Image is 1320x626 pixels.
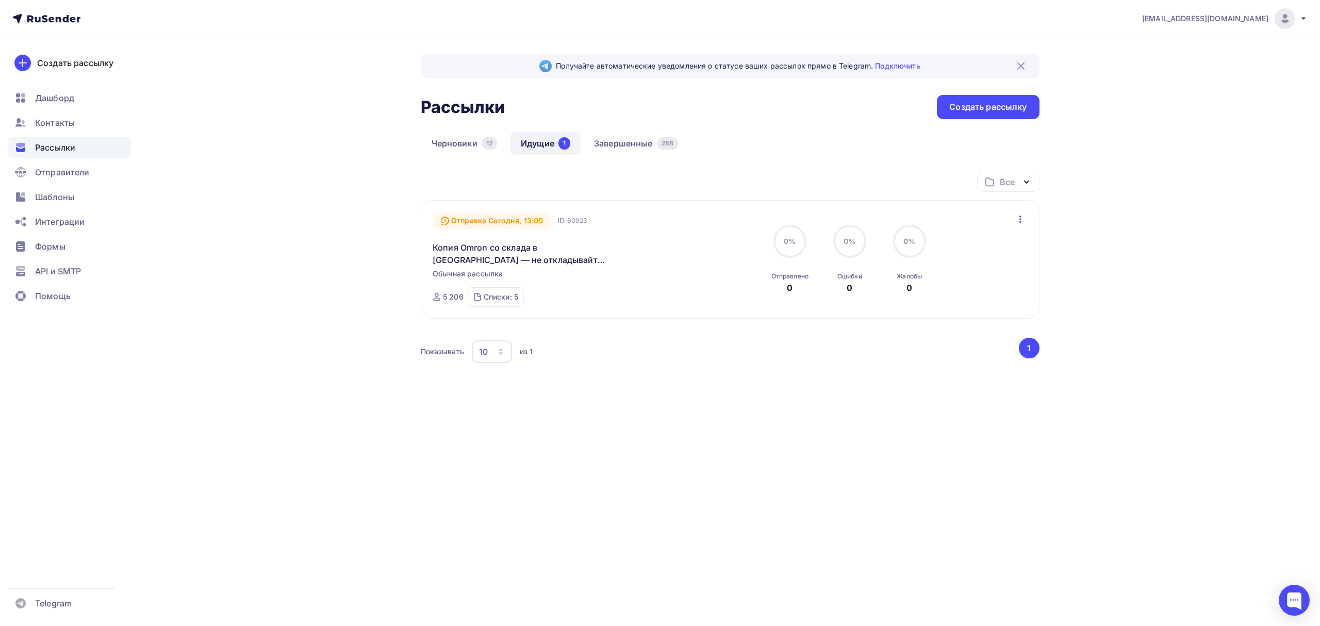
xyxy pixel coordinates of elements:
[443,292,464,302] div: 5 206
[8,112,131,133] a: Контакты
[977,172,1039,192] button: Все
[1142,13,1268,24] span: [EMAIL_ADDRESS][DOMAIN_NAME]
[837,272,862,281] div: Ошибки
[8,236,131,257] a: Формы
[35,597,72,609] span: Telegram
[433,212,551,229] div: Отправка Сегодня, 13:00
[8,88,131,108] a: Дашборд
[510,131,581,155] a: Идущие1
[484,292,518,302] div: Списки: 5
[1019,338,1039,358] button: Go to page 1
[844,237,855,245] span: 0%
[1000,176,1014,188] div: Все
[556,61,920,71] span: Получайте автоматические уведомления о статусе ваших рассылок прямо в Telegram.
[482,137,497,150] div: 12
[35,191,74,203] span: Шаблоны
[906,282,912,294] div: 0
[875,61,920,70] a: Подключить
[787,282,793,294] div: 0
[657,137,678,150] div: 288
[8,137,131,158] a: Рассылки
[847,282,852,294] div: 0
[479,345,488,358] div: 10
[784,237,796,245] span: 0%
[949,101,1027,113] div: Создать рассылку
[421,131,508,155] a: Черновики12
[421,97,505,118] h2: Рассылки
[567,216,588,226] span: 60923
[471,340,513,364] button: 10
[433,241,609,266] a: Копия Omron со склада в [GEOGRAPHIC_DATA] — не откладывайте проекты из-за «Золотой недели».
[35,216,85,228] span: Интеграции
[1017,338,1039,358] ul: Pagination
[520,347,533,357] div: из 1
[35,290,71,302] span: Помощь
[557,216,565,226] span: ID
[8,162,131,183] a: Отправители
[35,141,75,154] span: Рассылки
[35,117,75,129] span: Контакты
[35,92,74,104] span: Дашборд
[433,269,503,279] span: Обычная рассылка
[35,166,90,178] span: Отправители
[35,265,81,277] span: API и SMTP
[8,187,131,207] a: Шаблоны
[903,237,915,245] span: 0%
[37,57,113,69] div: Создать рассылку
[771,272,808,281] div: Отправлено
[421,347,464,357] div: Показывать
[558,137,570,150] div: 1
[539,60,552,72] img: Telegram
[897,272,922,281] div: Жалобы
[583,131,689,155] a: Завершенные288
[35,240,65,253] span: Формы
[1142,8,1308,29] a: [EMAIL_ADDRESS][DOMAIN_NAME]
